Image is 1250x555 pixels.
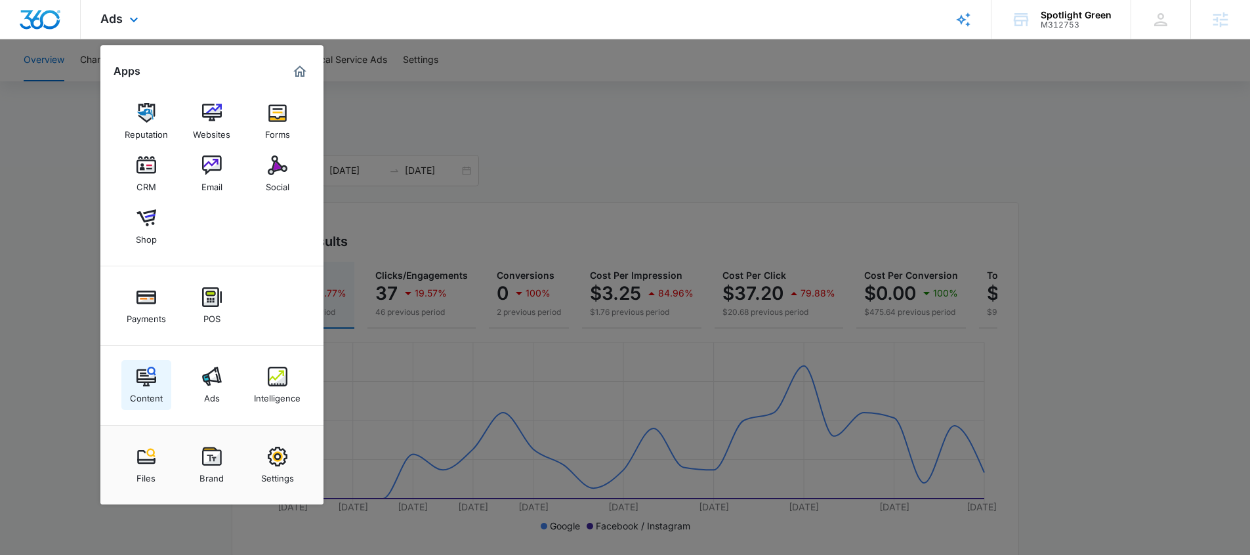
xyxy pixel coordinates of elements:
div: CRM [136,175,156,192]
div: Social [266,175,289,192]
a: POS [187,281,237,331]
div: Payments [127,307,166,324]
a: Files [121,440,171,490]
a: Forms [253,96,302,146]
div: account id [1041,20,1112,30]
a: Email [187,149,237,199]
div: Settings [261,466,294,483]
div: Ads [204,386,220,403]
a: Payments [121,281,171,331]
h2: Apps [114,65,140,77]
a: Social [253,149,302,199]
div: account name [1041,10,1112,20]
span: Ads [100,12,123,26]
a: Websites [187,96,237,146]
a: Reputation [121,96,171,146]
div: Reputation [125,123,168,140]
a: Shop [121,201,171,251]
a: CRM [121,149,171,199]
div: Files [136,466,156,483]
a: Ads [187,360,237,410]
div: POS [203,307,220,324]
a: Settings [253,440,302,490]
div: Email [201,175,222,192]
a: Content [121,360,171,410]
div: Shop [136,228,157,245]
a: Brand [187,440,237,490]
a: Marketing 360® Dashboard [289,61,310,82]
div: Forms [265,123,290,140]
div: Websites [193,123,230,140]
div: Intelligence [254,386,301,403]
div: Brand [199,466,224,483]
a: Intelligence [253,360,302,410]
div: Content [130,386,163,403]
